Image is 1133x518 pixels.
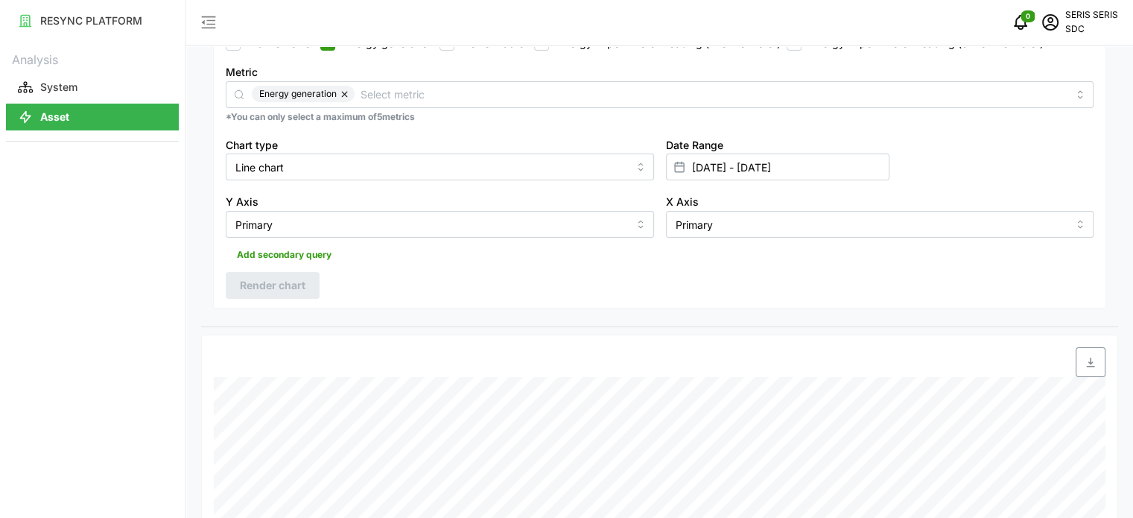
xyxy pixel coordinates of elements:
p: Analysis [6,48,179,69]
button: Render chart [226,272,320,299]
label: Y Axis [226,194,258,210]
span: Render chart [240,273,305,298]
a: Asset [6,102,179,132]
button: System [6,74,179,101]
button: schedule [1035,7,1065,37]
button: RESYNC PLATFORM [6,7,179,34]
p: Asset [40,110,69,124]
span: Energy generation [259,86,337,102]
a: RESYNC PLATFORM [6,6,179,36]
label: Chart type [226,137,278,154]
input: Select Y axis [226,211,654,238]
p: RESYNC PLATFORM [40,13,142,28]
input: Select X axis [666,211,1094,238]
label: Date Range [666,137,723,154]
label: X Axis [666,194,699,210]
p: SERIS SERIS [1065,8,1118,22]
button: Add secondary query [226,244,343,266]
input: Select metric [361,86,1067,102]
p: System [40,80,77,95]
a: System [6,72,179,102]
span: 0 [1026,11,1030,22]
input: Select date range [666,154,889,180]
label: Metric [226,64,258,80]
input: Select chart type [226,154,654,180]
button: Asset [6,104,179,130]
p: *You can only select a maximum of 5 metrics [226,111,1094,124]
button: notifications [1006,7,1035,37]
span: Add secondary query [237,244,331,265]
p: SDC [1065,22,1118,37]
